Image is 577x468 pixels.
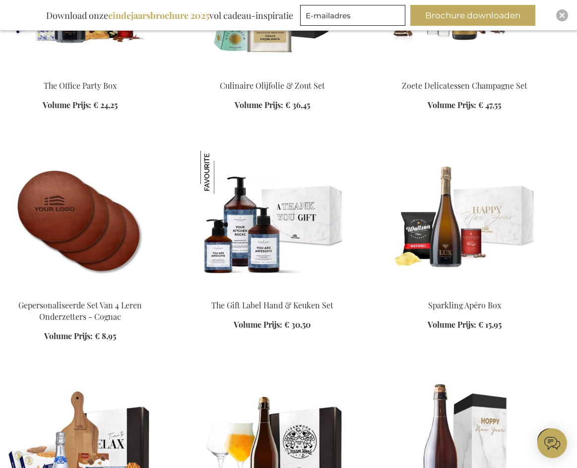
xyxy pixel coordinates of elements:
a: Zoete Delicatessen Champagne Set [402,80,527,91]
a: The Gift Label Hand & Keuken Set [211,300,333,310]
a: The Office Party Box [44,80,117,91]
img: Close [559,12,565,18]
span: Volume Prijs: [428,319,476,330]
a: Volume Prijs: € 47,55 [428,100,501,111]
span: € 15,95 [478,319,502,330]
a: Olive & Salt Culinary Set [200,68,344,77]
a: Gepersonaliseerde Set Van 4 Leren Onderzetters - Cognac [8,288,152,297]
img: Gepersonaliseerde Set Van 4 Leren Onderzetters - Cognac [8,151,152,290]
span: € 36,45 [285,100,310,110]
img: The Gift Label Hand & Kitchen Set [200,151,344,290]
span: € 30,50 [284,319,311,330]
span: € 8,95 [95,331,116,341]
a: Volume Prijs: € 24,25 [43,100,118,111]
span: € 47,55 [478,100,501,110]
div: Close [556,9,568,21]
b: eindejaarsbrochure 2025 [108,9,209,21]
a: Volume Prijs: € 30,50 [234,319,311,331]
span: € 24,25 [93,100,118,110]
a: Sweet Delights Champagne Set [392,68,536,77]
a: Sparkling Apéro Box [428,300,501,310]
span: Volume Prijs: [235,100,283,110]
div: Download onze vol cadeau-inspiratie [42,5,298,26]
img: The Gift Label Hand & Keuken Set [200,151,244,194]
a: The Gift Label Hand & Kitchen Set The Gift Label Hand & Keuken Set [200,288,344,297]
iframe: belco-activator-frame [537,428,567,458]
form: marketing offers and promotions [300,5,408,29]
input: E-mailadres [300,5,405,26]
span: Volume Prijs: [428,100,476,110]
span: Volume Prijs: [43,100,91,110]
span: Volume Prijs: [44,331,93,341]
a: The Office Party Box [8,68,152,77]
a: Gepersonaliseerde Set Van 4 Leren Onderzetters - Cognac [18,300,142,322]
a: Culinaire Olijfolie & Zout Set [220,80,325,91]
img: Sparkling Apero Box [392,151,536,290]
a: Volume Prijs: € 36,45 [235,100,310,111]
span: Volume Prijs: [234,319,282,330]
a: Sparkling Apero Box [392,288,536,297]
button: Brochure downloaden [410,5,535,26]
a: Volume Prijs: € 8,95 [44,331,116,342]
a: Volume Prijs: € 15,95 [428,319,502,331]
